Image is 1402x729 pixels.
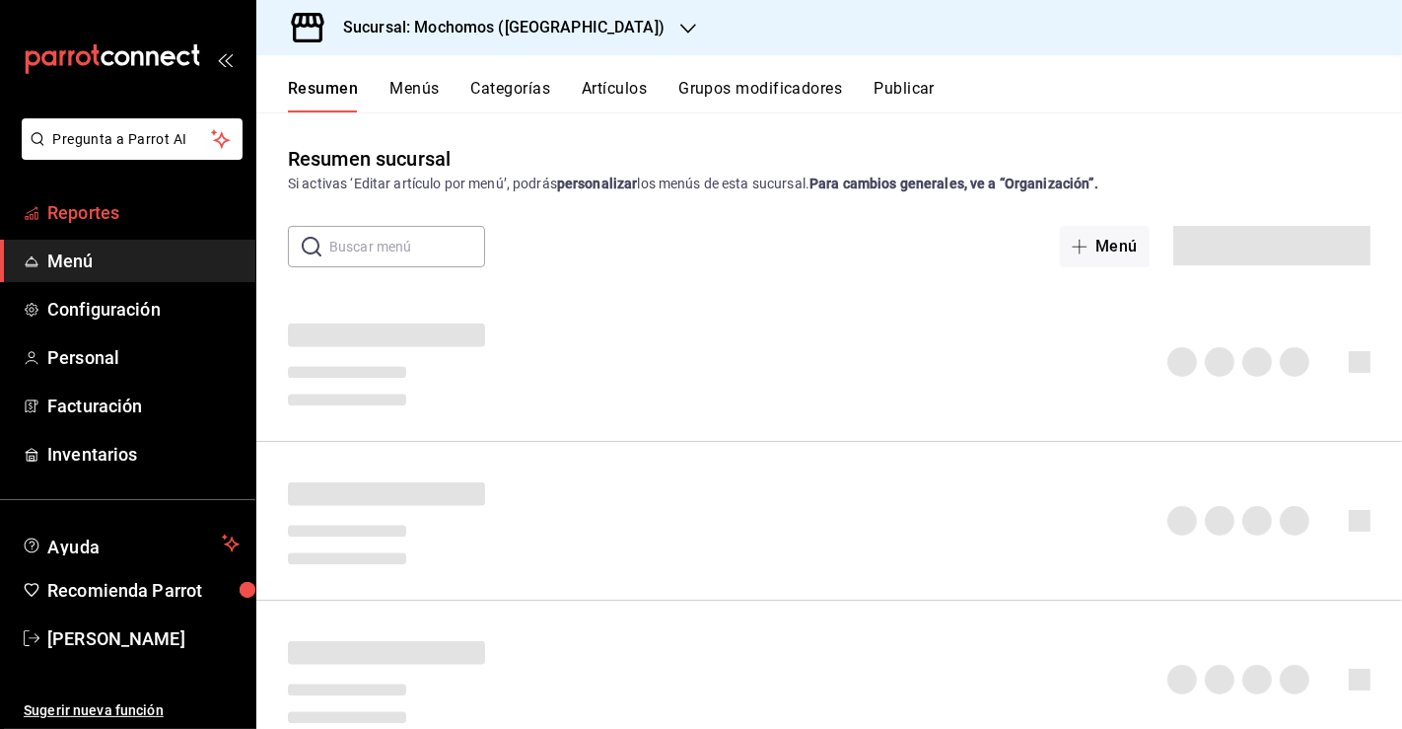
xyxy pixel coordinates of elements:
[327,16,665,39] h3: Sucursal: Mochomos ([GEOGRAPHIC_DATA])
[329,227,485,266] input: Buscar menú
[809,176,1098,191] strong: Para cambios generales, ve a “Organización”.
[47,199,240,226] span: Reportes
[288,79,1402,112] div: navigation tabs
[678,79,842,112] button: Grupos modificadores
[1060,226,1150,267] button: Menú
[288,144,451,174] div: Resumen sucursal
[24,700,240,721] span: Sugerir nueva función
[53,129,212,150] span: Pregunta a Parrot AI
[874,79,935,112] button: Publicar
[557,176,638,191] strong: personalizar
[47,393,240,419] span: Facturación
[47,577,240,604] span: Recomienda Parrot
[471,79,551,112] button: Categorías
[47,296,240,323] span: Configuración
[47,532,214,555] span: Ayuda
[582,79,647,112] button: Artículos
[288,79,358,112] button: Resumen
[22,118,243,160] button: Pregunta a Parrot AI
[389,79,439,112] button: Menús
[47,248,240,274] span: Menú
[47,441,240,468] span: Inventarios
[217,51,233,67] button: open_drawer_menu
[47,625,240,652] span: [PERSON_NAME]
[288,174,1370,194] div: Si activas ‘Editar artículo por menú’, podrás los menús de esta sucursal.
[14,143,243,164] a: Pregunta a Parrot AI
[47,344,240,371] span: Personal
